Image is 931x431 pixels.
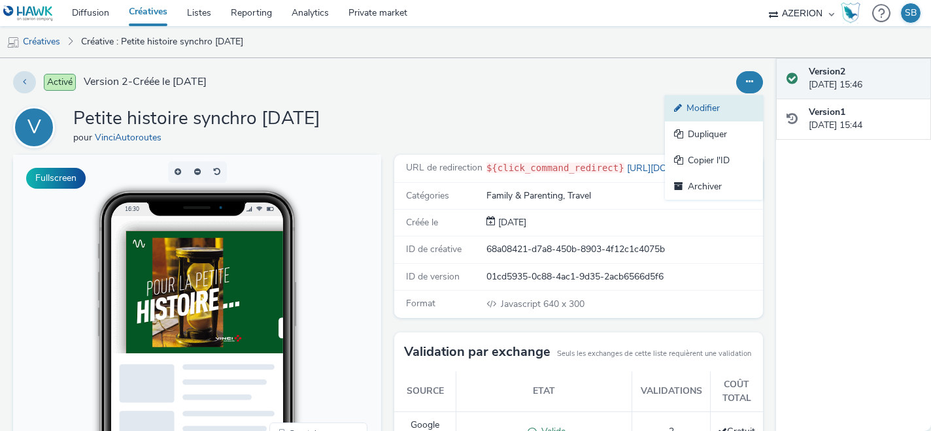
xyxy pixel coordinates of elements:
div: 01cd5935-0c88-4ac1-9d35-2acb6566d5f6 [486,270,762,283]
th: Source [394,372,456,411]
small: Seuls les exchanges de cette liste requièrent une validation [557,349,751,359]
a: Hawk Academy [841,3,866,24]
div: V [27,109,41,146]
div: Family & Parenting, Travel [486,189,762,202]
code: ${click_command_redirect} [486,163,624,173]
th: Etat [456,372,632,411]
th: Coût total [711,372,763,411]
span: Version 2 - Créée le [DATE] [84,74,207,89]
li: Smartphone [259,270,352,286]
span: Javascript [501,298,543,310]
span: [DATE] [496,216,526,229]
a: [URL][DOMAIN_NAME] [624,162,729,174]
span: Créée le [406,216,438,229]
a: Dupliquer [665,121,763,148]
li: QR Code [259,302,352,317]
span: Smartphone [277,274,319,282]
span: ID de créative [406,243,462,255]
th: Validations [632,372,711,411]
div: 68a08421-d7a8-450b-8903-4f12c1c4075b [486,243,762,256]
span: 640 x 300 [499,298,584,310]
span: Desktop [277,290,306,298]
div: [DATE] 15:46 [809,65,921,92]
span: Catégories [406,189,449,202]
span: ID de version [406,270,460,283]
li: Desktop [259,286,352,302]
span: URL de redirection [406,161,482,174]
a: Copier l'ID [665,148,763,174]
h3: Validation par exchange [404,342,550,362]
a: V [13,121,60,133]
strong: Version 1 [809,106,845,118]
button: Fullscreen [26,168,86,189]
div: SB [905,3,917,23]
img: Hawk Academy [841,3,860,24]
strong: Version 2 [809,65,845,78]
div: Création 07 juillet 2025, 15:44 [496,216,526,229]
span: Activé [44,74,76,91]
a: Créative : Petite histoire synchro [DATE] [75,26,250,57]
a: VinciAutoroutes [95,131,167,144]
span: QR Code [277,306,308,313]
span: pour [73,131,95,144]
a: Archiver [665,174,763,200]
span: 16:30 [112,50,126,57]
img: mobile [7,36,20,49]
span: Format [406,297,435,310]
div: [DATE] 15:44 [809,106,921,133]
img: undefined Logo [3,5,54,22]
h1: Petite histoire synchro [DATE] [73,106,320,131]
a: Modifier [665,95,763,121]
